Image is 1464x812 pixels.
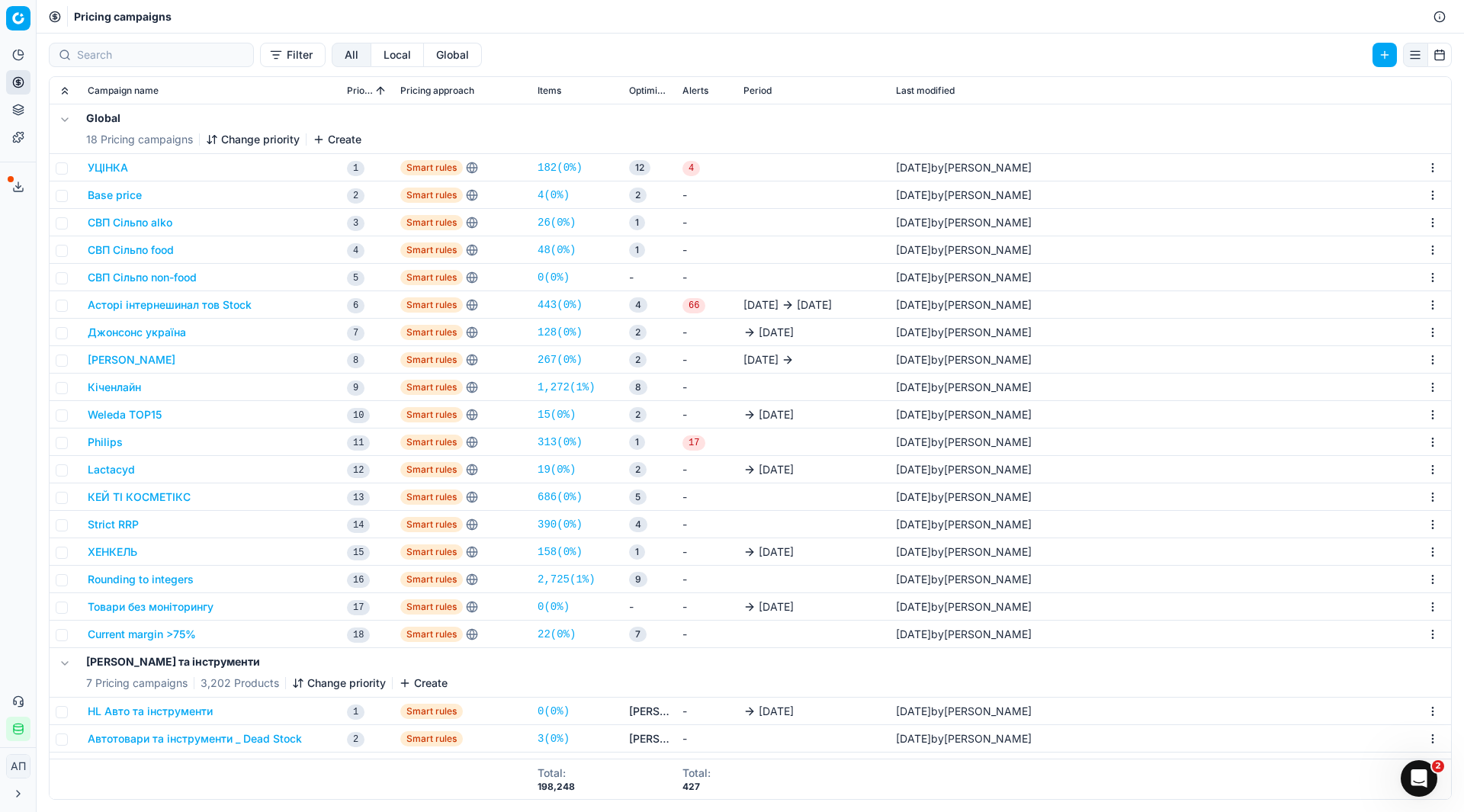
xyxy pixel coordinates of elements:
[538,435,583,450] a: 313(0%)
[629,731,670,746] a: [PERSON_NAME] та інструменти
[400,572,463,587] span: Smart rules
[896,573,931,586] span: [DATE]
[629,160,650,175] span: 12
[896,297,1032,313] div: by [PERSON_NAME]
[676,401,737,428] td: -
[88,572,194,587] button: Rounding to integers
[896,271,931,284] span: [DATE]
[347,732,364,747] span: 2
[400,435,463,450] span: Smart rules
[896,545,931,558] span: [DATE]
[88,489,191,505] button: КЕЙ ТІ КОСМЕТІКС
[538,407,576,422] a: 15(0%)
[88,407,162,422] button: Weleda TOP15
[347,326,364,341] span: 7
[538,572,596,587] a: 2,725(1%)
[88,517,139,532] button: Strict RRP
[682,85,708,97] span: Alerts
[676,236,737,264] td: -
[400,270,463,285] span: Smart rules
[88,297,252,313] button: Асторі інтернешинал тов Stock
[629,572,647,587] span: 9
[629,704,670,719] a: [PERSON_NAME] та інструменти
[896,407,1032,422] div: by [PERSON_NAME]
[86,676,188,691] span: 7 Pricing campaigns
[347,573,370,588] span: 16
[400,731,463,746] span: Smart rules
[538,781,575,793] div: 198,248
[538,599,570,615] a: 0(0%)
[896,298,931,311] span: [DATE]
[676,181,737,209] td: -
[896,490,931,503] span: [DATE]
[896,732,931,745] span: [DATE]
[629,544,645,560] span: 1
[538,297,583,313] a: 443(0%)
[759,462,794,477] span: [DATE]
[88,544,137,560] button: ХЕНКЕЛЬ
[896,408,931,421] span: [DATE]
[347,704,364,720] span: 1
[88,352,175,367] button: [PERSON_NAME]
[629,380,647,395] span: 8
[676,483,737,511] td: -
[623,593,676,621] td: -
[759,544,794,560] span: [DATE]
[676,374,737,401] td: -
[86,132,193,147] span: 18 Pricing campaigns
[682,765,711,781] div: Total :
[538,352,583,367] a: 267(0%)
[896,216,931,229] span: [DATE]
[629,215,645,230] span: 1
[896,85,955,97] span: Last modified
[538,704,570,719] a: 0(0%)
[400,352,463,367] span: Smart rules
[896,704,931,717] span: [DATE]
[676,621,737,648] td: -
[88,435,123,450] button: Philips
[347,298,364,313] span: 6
[347,85,373,97] span: Priority
[896,435,1032,450] div: by [PERSON_NAME]
[676,753,737,780] td: -
[676,698,737,725] td: -
[676,538,737,566] td: -
[313,132,361,147] button: Create
[206,132,300,147] button: Change priority
[896,243,931,256] span: [DATE]
[371,43,424,67] button: local
[759,325,794,340] span: [DATE]
[88,380,141,395] button: Кіченлайн
[538,380,596,395] a: 1,272(1%)
[400,215,463,230] span: Smart rules
[347,627,370,643] span: 18
[896,160,1032,175] div: by [PERSON_NAME]
[347,353,364,368] span: 8
[896,353,931,366] span: [DATE]
[759,407,794,422] span: [DATE]
[538,627,576,642] a: 22(0%)
[347,243,364,258] span: 4
[400,599,463,615] span: Smart rules
[347,271,364,286] span: 5
[538,270,570,285] a: 0(0%)
[896,517,1032,532] div: by [PERSON_NAME]
[896,627,931,640] span: [DATE]
[538,765,575,781] div: Total :
[896,380,1032,395] div: by [PERSON_NAME]
[1401,760,1437,797] iframe: Intercom live chat
[743,352,779,367] span: [DATE]
[74,9,172,24] nav: breadcrumb
[347,380,364,396] span: 9
[676,319,737,346] td: -
[400,325,463,340] span: Smart rules
[260,43,326,67] button: Filter
[400,462,463,477] span: Smart rules
[682,161,700,176] span: 4
[88,85,159,97] span: Campaign name
[400,160,463,175] span: Smart rules
[623,264,676,291] td: -
[676,725,737,753] td: -
[347,216,364,231] span: 3
[629,242,645,258] span: 1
